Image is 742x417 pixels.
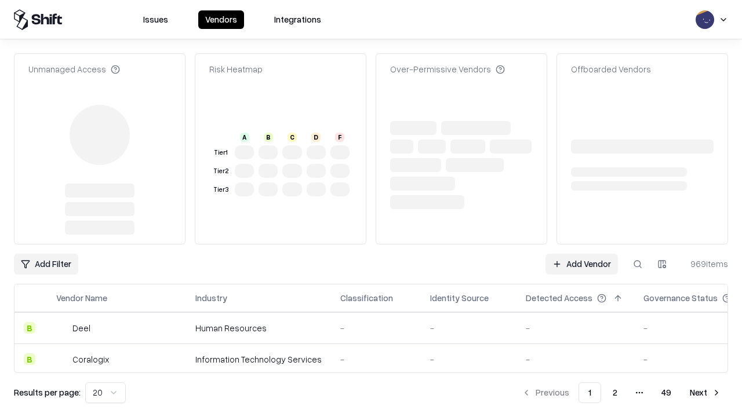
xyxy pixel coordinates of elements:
button: Next [683,382,728,403]
p: Results per page: [14,386,81,398]
div: Tier 3 [212,185,230,195]
img: Deel [56,322,68,334]
div: F [335,133,344,142]
div: Offboarded Vendors [571,63,651,75]
div: - [340,353,412,365]
div: A [240,133,249,142]
div: Coralogix [72,353,109,365]
button: 49 [652,382,681,403]
div: Unmanaged Access [28,63,120,75]
div: - [526,353,625,365]
div: Governance Status [643,292,718,304]
div: C [288,133,297,142]
div: Vendor Name [56,292,107,304]
div: 969 items [682,258,728,270]
div: Human Resources [195,322,322,334]
div: B [264,133,273,142]
div: Over-Permissive Vendors [390,63,505,75]
div: Detected Access [526,292,592,304]
div: - [526,322,625,334]
button: Integrations [267,10,328,29]
button: 2 [603,382,627,403]
div: Risk Heatmap [209,63,263,75]
div: Tier 1 [212,148,230,158]
div: B [24,353,35,365]
div: Industry [195,292,227,304]
button: Add Filter [14,254,78,275]
button: Vendors [198,10,244,29]
nav: pagination [515,382,728,403]
div: Identity Source [430,292,489,304]
div: Deel [72,322,90,334]
button: 1 [579,382,601,403]
div: - [340,322,412,334]
button: Issues [136,10,175,29]
a: Add Vendor [545,254,618,275]
div: Information Technology Services [195,353,322,365]
div: D [311,133,321,142]
div: - [430,353,507,365]
img: Coralogix [56,353,68,365]
div: Classification [340,292,393,304]
div: Tier 2 [212,166,230,176]
div: - [430,322,507,334]
div: B [24,322,35,334]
